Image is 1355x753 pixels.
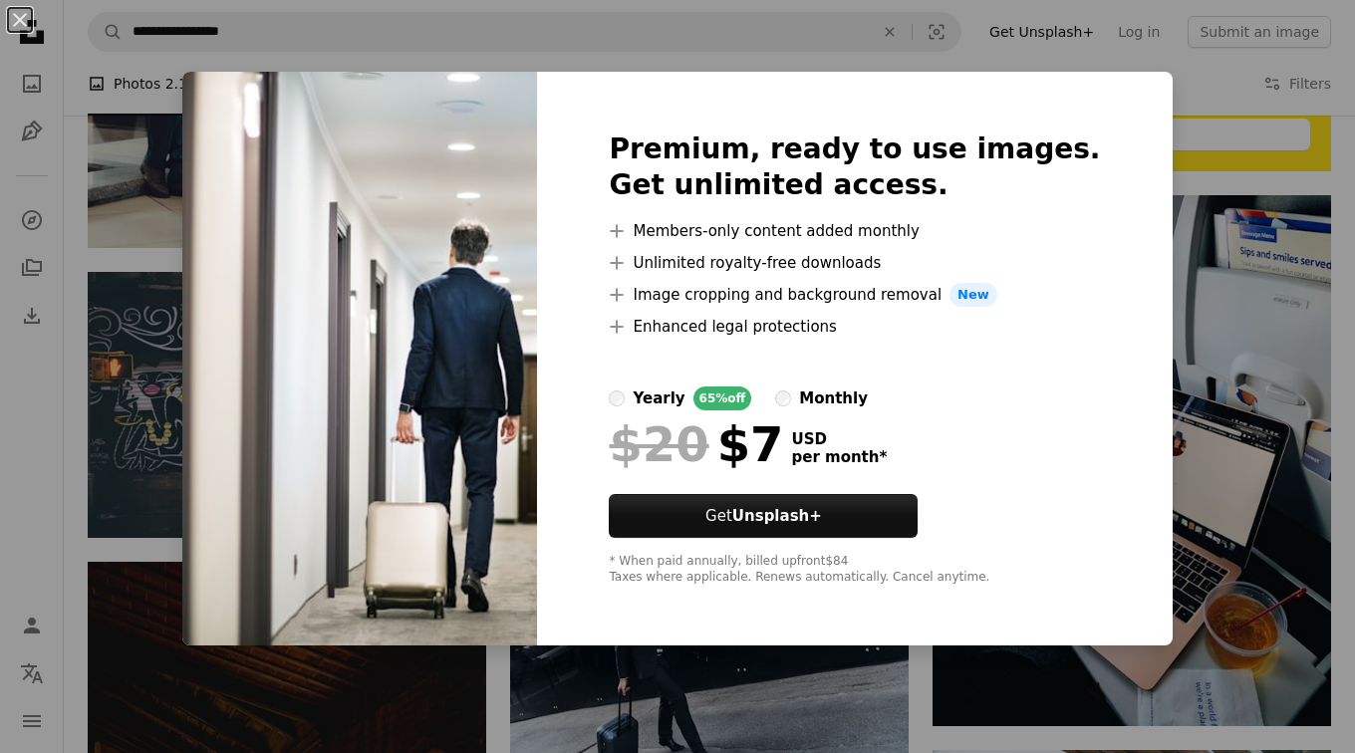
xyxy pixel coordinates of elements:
[609,131,1100,203] h2: Premium, ready to use images. Get unlimited access.
[609,554,1100,586] div: * When paid annually, billed upfront $84 Taxes where applicable. Renews automatically. Cancel any...
[609,315,1100,339] li: Enhanced legal protections
[609,390,625,406] input: yearly65%off
[791,430,887,448] span: USD
[609,494,918,538] button: GetUnsplash+
[609,219,1100,243] li: Members-only content added monthly
[775,390,791,406] input: monthly
[791,448,887,466] span: per month *
[609,418,708,470] span: $20
[609,283,1100,307] li: Image cropping and background removal
[949,283,997,307] span: New
[633,386,684,410] div: yearly
[182,72,537,645] img: premium_photo-1682432260699-ec6c8fbee758
[799,386,868,410] div: monthly
[693,386,752,410] div: 65% off
[609,418,783,470] div: $7
[609,251,1100,275] li: Unlimited royalty-free downloads
[732,507,822,525] strong: Unsplash+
